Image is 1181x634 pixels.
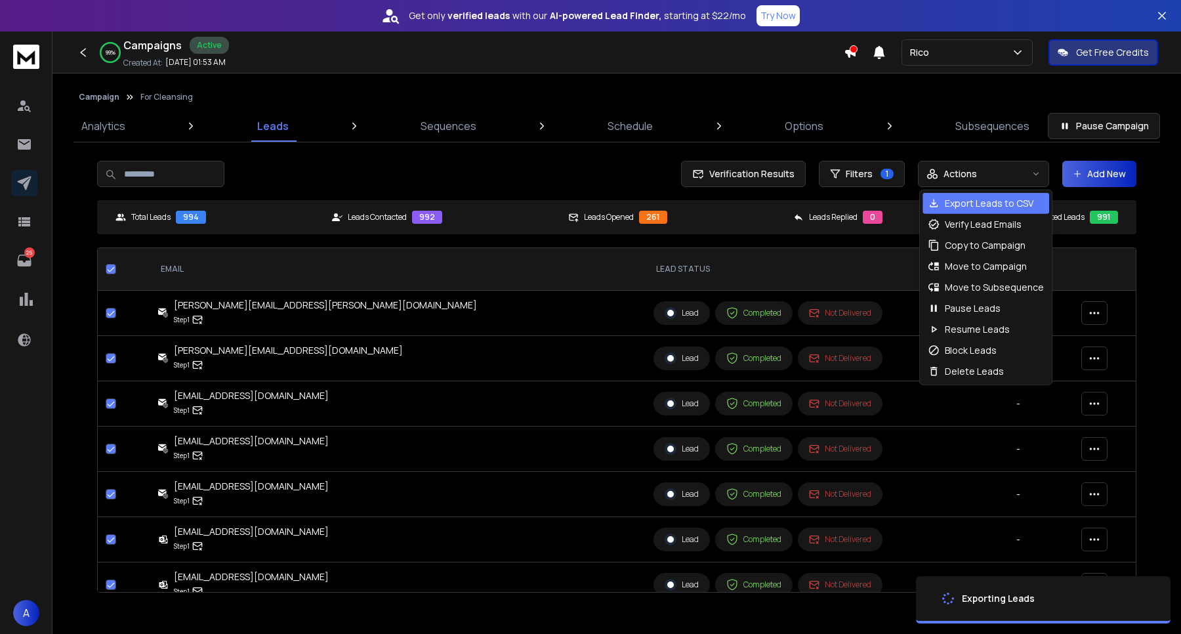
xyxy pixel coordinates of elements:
[174,358,190,371] p: Step 1
[174,449,190,462] p: Step 1
[174,434,329,448] div: [EMAIL_ADDRESS][DOMAIN_NAME]
[584,212,634,222] p: Leads Opened
[174,344,403,357] div: [PERSON_NAME][EMAIL_ADDRESS][DOMAIN_NAME]
[943,167,977,180] p: Actions
[1008,472,1073,517] td: -
[863,211,882,224] div: 0
[809,534,871,545] div: Not Delivered
[190,37,229,54] div: Active
[140,92,193,102] p: For Cleansing
[665,534,699,545] div: Lead
[81,118,125,134] p: Analytics
[665,488,699,500] div: Lead
[174,494,190,507] p: Step 1
[777,110,831,142] a: Options
[174,480,329,493] div: [EMAIL_ADDRESS][DOMAIN_NAME]
[1048,39,1158,66] button: Get Free Credits
[174,585,190,598] p: Step 1
[1008,381,1073,427] td: -
[174,525,329,538] div: [EMAIL_ADDRESS][DOMAIN_NAME]
[809,580,871,590] div: Not Delivered
[756,5,800,26] button: Try Now
[174,299,477,312] div: [PERSON_NAME][EMAIL_ADDRESS][PERSON_NAME][DOMAIN_NAME]
[785,118,823,134] p: Options
[760,9,796,22] p: Try Now
[726,443,781,455] div: Completed
[809,308,871,318] div: Not Delivered
[681,161,806,187] button: Verification Results
[106,49,115,56] p: 99 %
[955,118,1029,134] p: Subsequences
[646,248,1008,291] th: LEAD STATUS
[1062,161,1136,187] button: Add New
[1090,211,1118,224] div: 991
[24,247,35,258] p: 25
[13,45,39,69] img: logo
[947,110,1037,142] a: Subsequences
[962,592,1035,605] div: Exporting Leads
[726,352,781,364] div: Completed
[608,118,653,134] p: Schedule
[809,212,858,222] p: Leads Replied
[1048,113,1160,139] button: Pause Campaign
[150,248,646,291] th: EMAIL
[13,600,39,626] button: A
[945,218,1022,231] p: Verify Lead Emails
[174,313,190,326] p: Step 1
[1024,212,1085,222] p: Completed Leads
[176,211,206,224] div: 994
[131,212,171,222] p: Total Leads
[600,110,661,142] a: Schedule
[726,488,781,500] div: Completed
[73,110,133,142] a: Analytics
[174,389,329,402] div: [EMAIL_ADDRESS][DOMAIN_NAME]
[945,197,1033,210] p: Export Leads to CSV
[639,211,667,224] div: 261
[348,212,407,222] p: Leads Contacted
[665,352,699,364] div: Lead
[945,323,1010,336] p: Resume Leads
[881,169,894,179] span: 1
[1008,517,1073,562] td: -
[123,58,163,68] p: Created At:
[665,443,699,455] div: Lead
[726,398,781,410] div: Completed
[910,46,934,59] p: Rico
[726,579,781,591] div: Completed
[413,110,484,142] a: Sequences
[550,9,661,22] strong: AI-powered Lead Finder,
[726,307,781,319] div: Completed
[945,260,1027,273] p: Move to Campaign
[421,118,476,134] p: Sequences
[11,247,37,274] a: 25
[257,118,289,134] p: Leads
[447,9,510,22] strong: verified leads
[1008,427,1073,472] td: -
[809,398,871,409] div: Not Delivered
[809,353,871,364] div: Not Delivered
[165,57,226,68] p: [DATE] 01:53 AM
[704,167,795,180] span: Verification Results
[809,444,871,454] div: Not Delivered
[249,110,297,142] a: Leads
[665,307,699,319] div: Lead
[409,9,746,22] p: Get only with our starting at $22/mo
[1076,46,1149,59] p: Get Free Credits
[819,161,905,187] button: Filters1
[945,365,1004,378] p: Delete Leads
[174,570,329,583] div: [EMAIL_ADDRESS][DOMAIN_NAME]
[945,344,997,357] p: Block Leads
[665,398,699,410] div: Lead
[174,539,190,553] p: Step 1
[665,579,699,591] div: Lead
[412,211,442,224] div: 992
[846,167,873,180] span: Filters
[726,534,781,545] div: Completed
[945,239,1026,252] p: Copy to Campaign
[79,92,119,102] button: Campaign
[1008,562,1073,608] td: -
[945,281,1044,294] p: Move to Subsequence
[945,302,1001,315] p: Pause Leads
